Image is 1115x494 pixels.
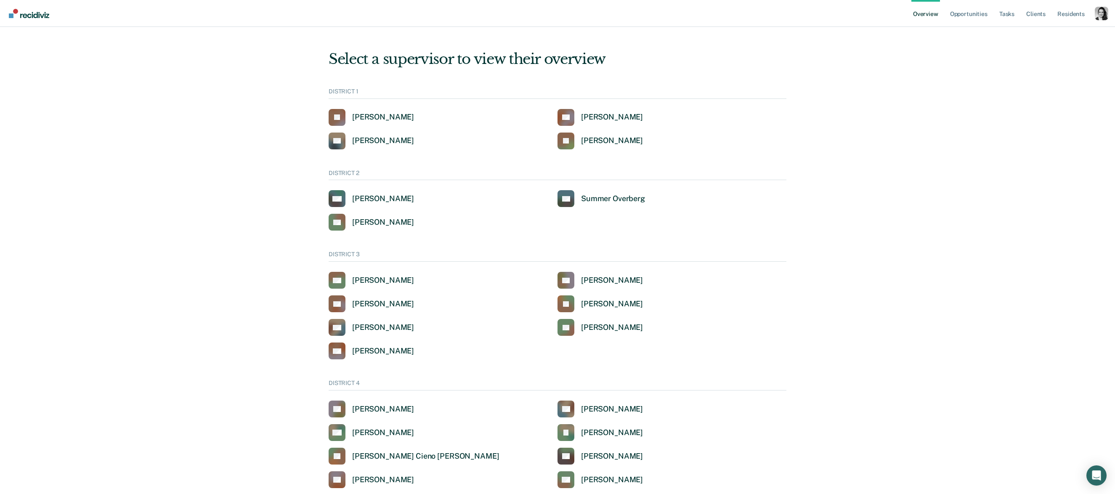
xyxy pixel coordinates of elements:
[329,190,414,207] a: [PERSON_NAME]
[557,272,643,289] a: [PERSON_NAME]
[581,404,643,414] div: [PERSON_NAME]
[352,112,414,122] div: [PERSON_NAME]
[352,276,414,285] div: [PERSON_NAME]
[329,471,414,488] a: [PERSON_NAME]
[581,475,643,485] div: [PERSON_NAME]
[581,323,643,332] div: [PERSON_NAME]
[329,272,414,289] a: [PERSON_NAME]
[581,452,643,461] div: [PERSON_NAME]
[329,295,414,312] a: [PERSON_NAME]
[352,452,499,461] div: [PERSON_NAME] Cieno [PERSON_NAME]
[557,295,643,312] a: [PERSON_NAME]
[352,136,414,146] div: [PERSON_NAME]
[329,401,414,417] a: [PERSON_NAME]
[329,214,414,231] a: [PERSON_NAME]
[352,299,414,309] div: [PERSON_NAME]
[329,170,786,181] div: DISTRICT 2
[352,404,414,414] div: [PERSON_NAME]
[329,424,414,441] a: [PERSON_NAME]
[557,319,643,336] a: [PERSON_NAME]
[581,276,643,285] div: [PERSON_NAME]
[9,9,49,18] img: Recidiviz
[352,428,414,438] div: [PERSON_NAME]
[581,112,643,122] div: [PERSON_NAME]
[581,299,643,309] div: [PERSON_NAME]
[581,428,643,438] div: [PERSON_NAME]
[329,88,786,99] div: DISTRICT 1
[557,424,643,441] a: [PERSON_NAME]
[557,190,645,207] a: Summer Overberg
[329,251,786,262] div: DISTRICT 3
[329,380,786,390] div: DISTRICT 4
[329,448,499,465] a: [PERSON_NAME] Cieno [PERSON_NAME]
[557,401,643,417] a: [PERSON_NAME]
[352,475,414,485] div: [PERSON_NAME]
[581,194,645,204] div: Summer Overberg
[557,448,643,465] a: [PERSON_NAME]
[329,133,414,149] a: [PERSON_NAME]
[352,346,414,356] div: [PERSON_NAME]
[581,136,643,146] div: [PERSON_NAME]
[557,133,643,149] a: [PERSON_NAME]
[557,471,643,488] a: [PERSON_NAME]
[557,109,643,126] a: [PERSON_NAME]
[329,109,414,126] a: [PERSON_NAME]
[352,218,414,227] div: [PERSON_NAME]
[352,194,414,204] div: [PERSON_NAME]
[352,323,414,332] div: [PERSON_NAME]
[1095,7,1108,20] button: Profile dropdown button
[329,343,414,359] a: [PERSON_NAME]
[1086,465,1107,486] div: Open Intercom Messenger
[329,50,786,68] div: Select a supervisor to view their overview
[329,319,414,336] a: [PERSON_NAME]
